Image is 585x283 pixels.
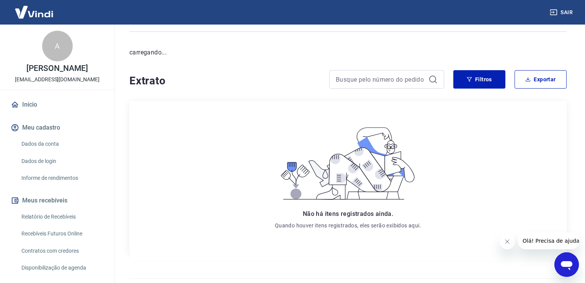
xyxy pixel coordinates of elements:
img: Vindi [9,0,59,24]
a: Recebíveis Futuros Online [18,226,105,242]
p: [EMAIL_ADDRESS][DOMAIN_NAME] [15,76,100,84]
button: Meu cadastro [9,119,105,136]
div: A [42,31,73,61]
iframe: Botão para abrir a janela de mensagens [554,252,579,277]
button: Exportar [515,70,567,89]
a: Disponibilização de agenda [18,260,105,276]
a: Informe de rendimentos [18,170,105,186]
p: [PERSON_NAME] [26,64,88,72]
iframe: Mensagem da empresa [518,232,579,249]
a: Dados da conta [18,136,105,152]
a: Início [9,96,105,113]
p: Quando houver itens registrados, eles serão exibidos aqui. [275,222,421,229]
a: Relatório de Recebíveis [18,209,105,225]
span: Não há itens registrados ainda. [303,210,393,217]
button: Meus recebíveis [9,192,105,209]
span: Olá! Precisa de ajuda? [5,5,64,12]
h4: Extrato [129,73,320,89]
input: Busque pelo número do pedido [336,74,425,85]
button: Sair [548,5,576,20]
iframe: Fechar mensagem [500,234,515,249]
p: carregando... [129,48,567,57]
a: Dados de login [18,153,105,169]
a: Contratos com credores [18,243,105,259]
button: Filtros [453,70,505,89]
